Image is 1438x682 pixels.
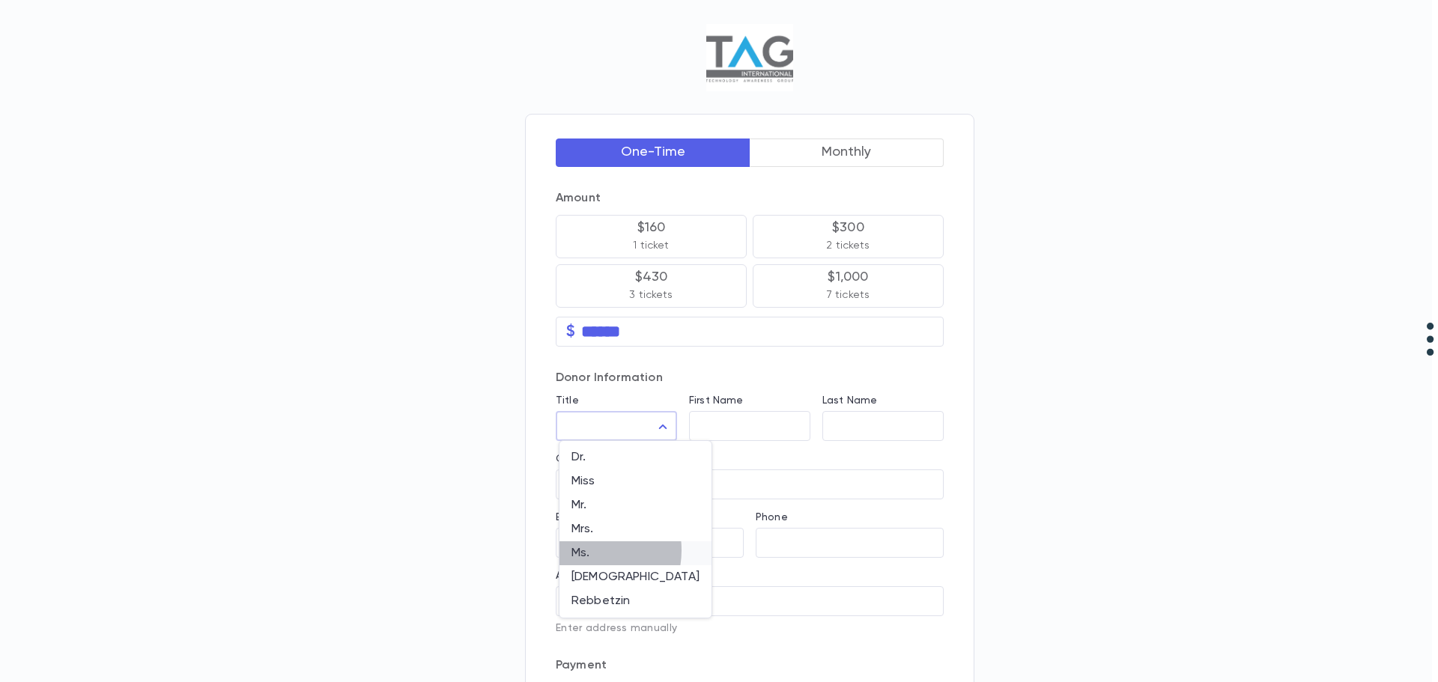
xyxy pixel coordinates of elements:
[571,546,700,561] span: Ms.
[571,498,700,513] span: Mr.
[571,474,700,489] span: Miss
[571,522,700,537] span: Mrs.
[571,570,700,585] span: [DEMOGRAPHIC_DATA]
[571,594,700,609] span: Rebbetzin
[571,450,700,465] span: Dr.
